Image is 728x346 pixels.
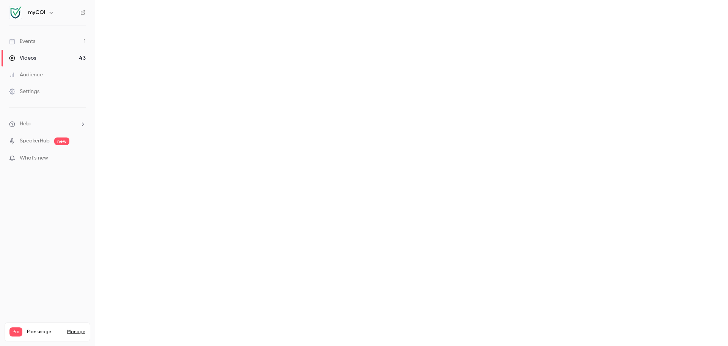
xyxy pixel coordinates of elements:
span: What's new [20,154,48,162]
h6: myCOI [28,9,45,16]
a: Manage [67,329,85,335]
div: Audience [9,71,43,79]
span: Plan usage [27,329,63,335]
div: Videos [9,54,36,62]
span: Pro [9,327,22,337]
img: myCOI [9,6,22,19]
a: SpeakerHub [20,137,50,145]
span: Help [20,120,31,128]
div: Events [9,38,35,45]
span: new [54,137,69,145]
div: Settings [9,88,39,95]
li: help-dropdown-opener [9,120,86,128]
